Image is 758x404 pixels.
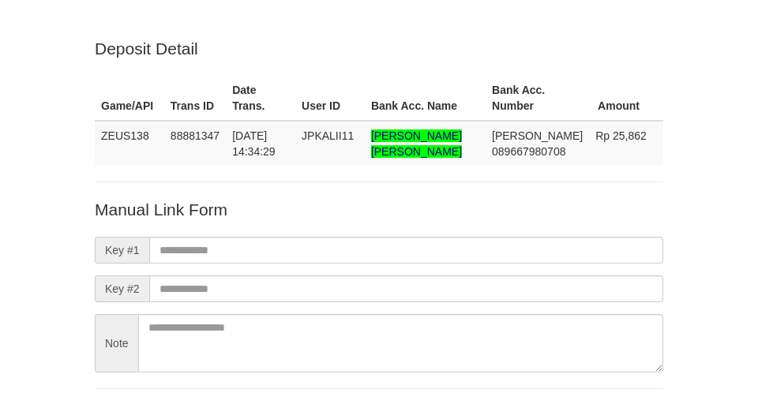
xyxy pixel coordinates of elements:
td: ZEUS138 [95,121,164,166]
th: Trans ID [164,76,226,121]
th: Date Trans. [226,76,295,121]
th: Bank Acc. Name [365,76,486,121]
td: 88881347 [164,121,226,166]
span: Key #2 [95,275,149,302]
span: Copy 089667980708 to clipboard [492,145,565,158]
span: JPKALII11 [302,129,354,142]
th: User ID [295,76,365,121]
span: [PERSON_NAME] [492,129,583,142]
p: Manual Link Form [95,198,663,221]
span: Rp 25,862 [595,129,647,142]
th: Amount [589,76,663,121]
p: Deposit Detail [95,37,663,60]
span: Note [95,314,138,372]
span: [DATE] 14:34:29 [232,129,276,158]
span: Nama rekening >18 huruf, harap diedit [371,129,462,158]
th: Bank Acc. Number [486,76,589,121]
th: Game/API [95,76,164,121]
span: Key #1 [95,237,149,264]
